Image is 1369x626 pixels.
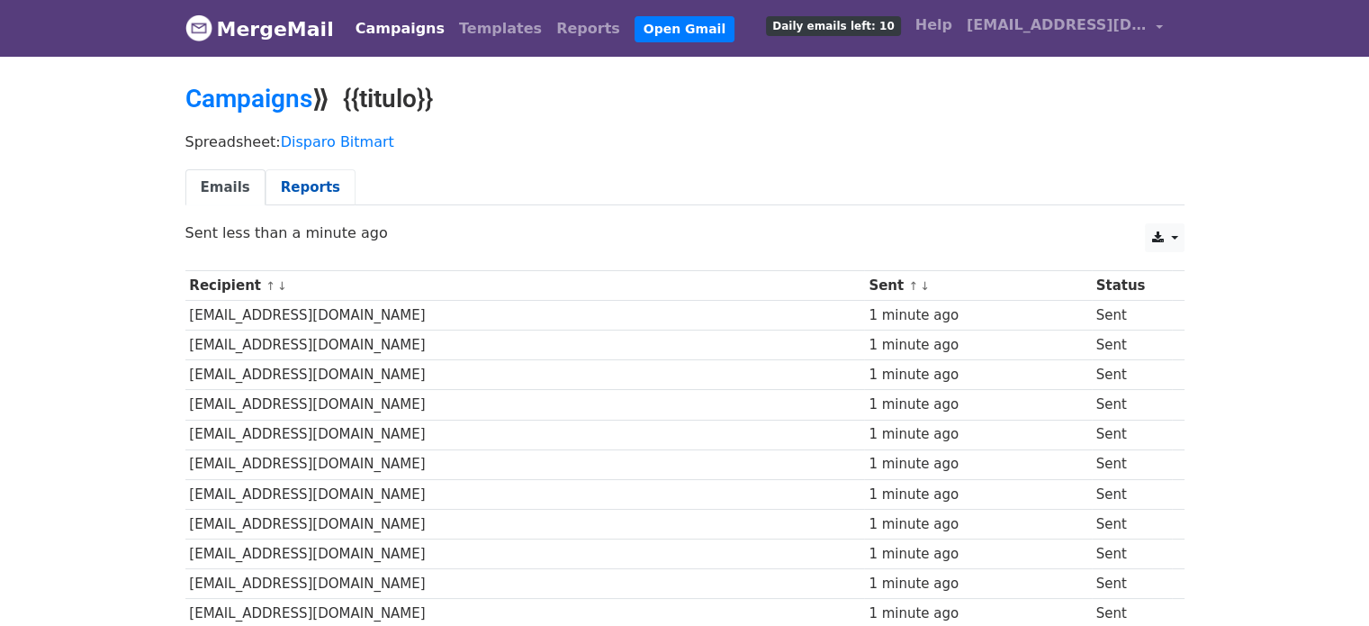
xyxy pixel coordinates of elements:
td: Sent [1092,420,1172,449]
a: ↑ [266,279,275,293]
a: Campaigns [348,11,452,47]
img: MergeMail logo [185,14,212,41]
td: Sent [1092,331,1172,360]
td: Sent [1092,449,1172,479]
div: 1 minute ago [869,305,1087,326]
span: Daily emails left: 10 [766,16,900,36]
div: 1 minute ago [869,514,1087,535]
th: Recipient [185,271,865,301]
td: [EMAIL_ADDRESS][DOMAIN_NAME] [185,420,865,449]
a: Help [908,7,959,43]
td: [EMAIL_ADDRESS][DOMAIN_NAME] [185,509,865,539]
p: Sent less than a minute ago [185,223,1184,242]
div: 1 minute ago [869,424,1087,445]
p: Spreadsheet: [185,132,1184,151]
a: ↓ [277,279,287,293]
a: Campaigns [185,84,312,113]
td: Sent [1092,509,1172,539]
a: ↑ [908,279,918,293]
iframe: Chat Widget [1279,540,1369,626]
td: Sent [1092,360,1172,390]
td: [EMAIL_ADDRESS][DOMAIN_NAME] [185,539,865,568]
a: ↓ [920,279,930,293]
div: 1 minute ago [869,485,1087,505]
td: [EMAIL_ADDRESS][DOMAIN_NAME] [185,331,865,360]
td: Sent [1092,390,1172,420]
td: Sent [1092,569,1172,599]
a: MergeMail [185,10,334,48]
td: Sent [1092,479,1172,509]
td: [EMAIL_ADDRESS][DOMAIN_NAME] [185,301,865,331]
div: 1 minute ago [869,603,1087,624]
a: Open Gmail [635,16,734,42]
td: Sent [1092,301,1172,331]
div: 1 minute ago [869,574,1087,594]
a: [EMAIL_ADDRESS][DOMAIN_NAME] [959,7,1170,50]
th: Sent [864,271,1091,301]
div: 1 minute ago [869,395,1087,415]
a: Reports [549,11,627,47]
span: [EMAIL_ADDRESS][DOMAIN_NAME] [967,14,1147,36]
div: 1 minute ago [869,365,1087,386]
td: [EMAIL_ADDRESS][DOMAIN_NAME] [185,479,865,509]
td: [EMAIL_ADDRESS][DOMAIN_NAME] [185,569,865,599]
a: Daily emails left: 10 [759,7,907,43]
td: Sent [1092,539,1172,568]
a: Disparo Bitmart [281,133,394,150]
a: Reports [266,169,356,206]
td: [EMAIL_ADDRESS][DOMAIN_NAME] [185,360,865,390]
div: 1 minute ago [869,454,1087,475]
h2: ⟫ {{titulo}} [185,84,1184,114]
a: Templates [452,11,549,47]
div: 1 minute ago [869,335,1087,356]
th: Status [1092,271,1172,301]
td: [EMAIL_ADDRESS][DOMAIN_NAME] [185,390,865,420]
div: 1 minute ago [869,544,1087,565]
td: [EMAIL_ADDRESS][DOMAIN_NAME] [185,449,865,479]
a: Emails [185,169,266,206]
